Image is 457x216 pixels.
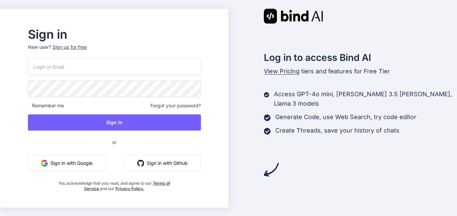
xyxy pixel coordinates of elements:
[137,160,144,167] img: github
[115,186,144,191] a: Privacy Policy.
[264,67,457,76] p: tiers and features for Free Tier
[28,102,64,109] span: Remember me
[264,9,323,24] img: Bind AI logo
[85,134,143,150] span: or
[41,160,48,167] img: google
[28,44,201,59] p: New user?
[28,59,201,75] input: Login or Email
[57,177,172,191] div: You acknowledge that you read, and agree to our and our
[275,112,416,122] p: Generate Code, use Web Search, try code editor
[264,162,279,177] img: arrow
[150,102,201,109] span: Forgot your password?
[28,155,106,171] button: Sign in with Google
[28,29,201,40] h2: Sign in
[84,181,170,191] a: Terms of Service
[264,50,457,65] h2: Log in to access Bind AI
[52,44,87,50] div: Sign up for free
[274,89,457,108] p: Access GPT-4o mini, [PERSON_NAME] 3.5 [PERSON_NAME], Llama 3 models
[28,114,201,131] button: Sign In
[275,126,399,135] p: Create Threads, save your history of chats
[124,155,201,171] button: Sign in with Github
[264,68,300,75] span: View Pricing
